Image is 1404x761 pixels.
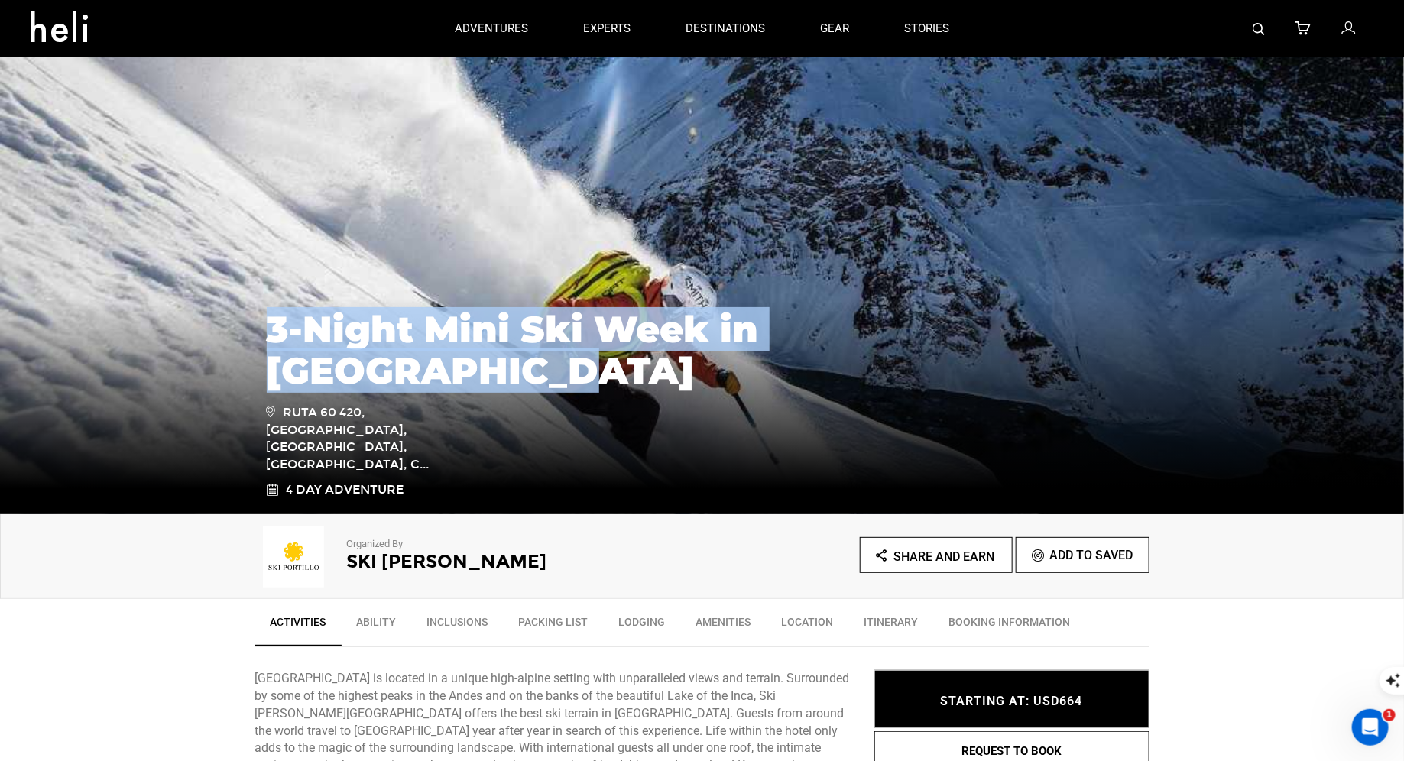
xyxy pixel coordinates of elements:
[893,549,994,564] span: Share and Earn
[941,694,1083,708] span: STARTING AT: USD664
[455,21,528,37] p: adventures
[255,526,332,588] img: 12e1e4846dc0945b06146ca8b87f9f5a.png
[583,21,631,37] p: experts
[287,481,404,499] span: 4 Day Adventure
[267,309,1138,391] h1: 3-Night Mini Ski Week in [GEOGRAPHIC_DATA]
[504,607,604,645] a: Packing List
[767,607,849,645] a: Location
[604,607,681,645] a: Lodging
[347,537,660,552] p: Organized By
[686,21,765,37] p: destinations
[681,607,767,645] a: Amenities
[342,607,412,645] a: Ability
[412,607,504,645] a: Inclusions
[849,607,934,645] a: Itinerary
[934,607,1086,645] a: BOOKING INFORMATION
[267,403,485,474] span: Ruta 60 420, [GEOGRAPHIC_DATA], [GEOGRAPHIC_DATA], [GEOGRAPHIC_DATA], C...
[1050,548,1133,562] span: Add To Saved
[1352,709,1389,746] iframe: Intercom live chat
[255,607,342,646] a: Activities
[1253,23,1265,35] img: search-bar-icon.svg
[347,552,660,572] h2: Ski [PERSON_NAME]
